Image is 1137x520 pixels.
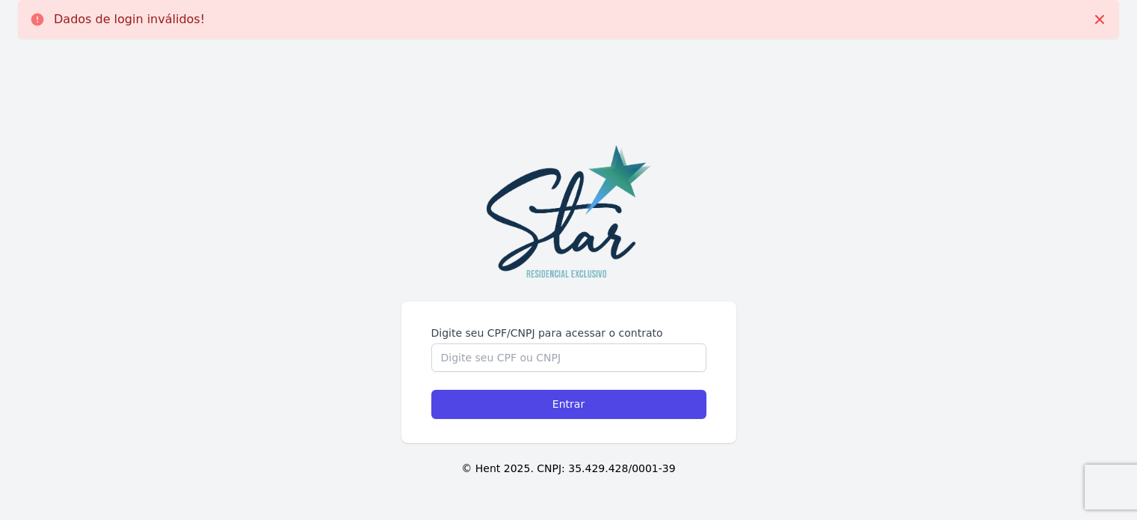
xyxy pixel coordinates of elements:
p: © Hent 2025. CNPJ: 35.429.428/0001-39 [24,461,1113,477]
label: Digite seu CPF/CNPJ para acessar o contrato [431,325,706,340]
img: Star-Logo-02%20(1).png [487,145,651,277]
input: Digite seu CPF ou CNPJ [431,343,706,372]
input: Entrar [431,390,706,419]
p: Dados de login inválidos! [54,12,205,27]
